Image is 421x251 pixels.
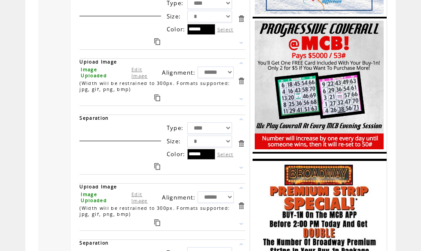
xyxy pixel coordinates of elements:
[79,115,109,121] span: Separation
[154,219,160,226] a: Duplicate this item
[237,39,245,47] a: Move this item down
[237,220,245,228] a: Move this item down
[81,67,107,79] span: Image Uploaded
[237,164,245,172] a: Move this item down
[81,191,107,203] span: Image Uploaded
[237,115,245,123] a: Move this item up
[162,69,195,76] span: Alignment:
[217,26,234,33] label: Select
[167,150,186,158] span: Color:
[79,80,230,92] span: (Width will be restrained to 300px. Formats supported: jpg, gif, png, bmp)
[237,77,245,85] a: Delete this item
[167,124,184,132] span: Type:
[154,94,160,101] a: Duplicate this item
[237,59,245,67] a: Move this item up
[237,15,245,23] a: Delete this item
[167,25,186,33] span: Color:
[79,240,109,246] span: Separation
[217,151,234,157] label: Select
[154,38,160,45] a: Duplicate this item
[237,184,245,192] a: Move this item up
[167,12,181,20] span: Size:
[131,66,148,79] a: Edit Image
[167,137,181,145] span: Size:
[79,205,230,217] span: (Width will be restrained to 300px. Formats supported: jpg, gif, png, bmp)
[79,59,117,65] span: Upload Image
[162,194,195,201] span: Alignment:
[255,21,384,149] img: images
[237,95,245,103] a: Move this item down
[237,240,245,248] a: Move this item up
[79,184,117,190] span: Upload Image
[237,139,245,148] a: Delete this item
[237,202,245,210] a: Delete this item
[131,191,148,204] a: Edit Image
[154,163,160,170] a: Duplicate this item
